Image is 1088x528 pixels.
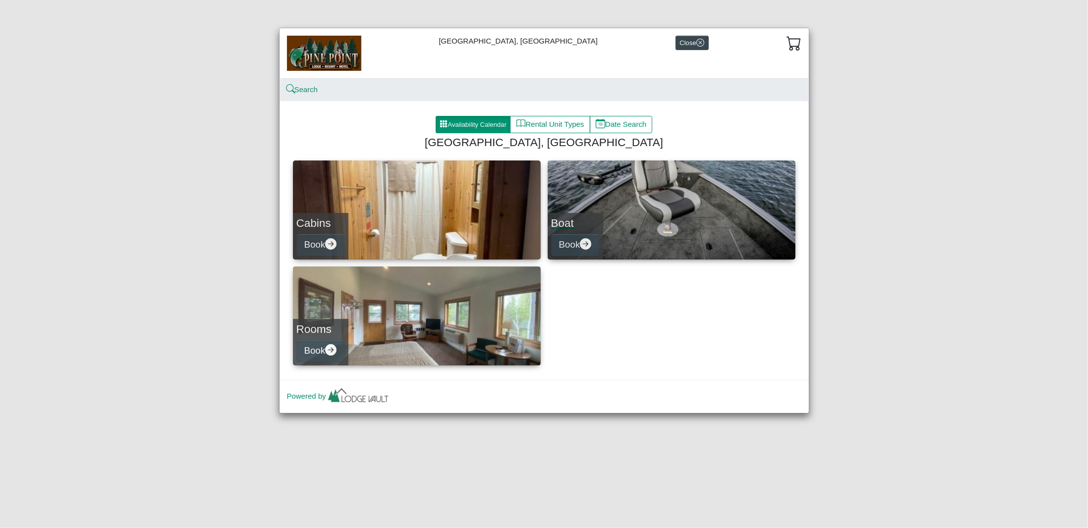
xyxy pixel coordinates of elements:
h4: Rooms [296,322,345,336]
svg: grid3x3 gap fill [440,120,448,128]
svg: arrow right circle fill [325,238,337,250]
svg: arrow right circle fill [325,344,337,356]
svg: book [516,119,526,128]
svg: x circle [696,39,704,47]
img: lv-small.ca335149.png [326,386,391,408]
svg: search [287,86,294,93]
svg: calendar date [596,119,605,128]
h4: Boat [551,216,600,230]
button: grid3x3 gap fillAvailability Calendar [436,116,511,134]
a: Powered by [287,392,391,400]
button: Closex circle [676,36,709,50]
img: b144ff98-a7e1-49bd-98da-e9ae77355310.jpg [287,36,361,70]
svg: cart [787,36,802,51]
button: Bookarrow right circle fill [551,234,600,256]
h4: Cabins [296,216,345,230]
button: calendar dateDate Search [590,116,653,134]
h4: [GEOGRAPHIC_DATA], [GEOGRAPHIC_DATA] [297,136,792,149]
a: searchSearch [287,85,318,94]
button: bookRental Unit Types [510,116,590,134]
button: Bookarrow right circle fill [296,340,345,362]
div: [GEOGRAPHIC_DATA], [GEOGRAPHIC_DATA] [280,28,809,78]
svg: arrow right circle fill [580,238,591,250]
button: Bookarrow right circle fill [296,234,345,256]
